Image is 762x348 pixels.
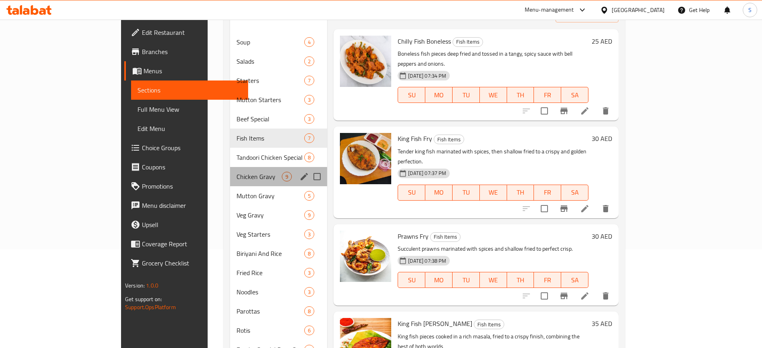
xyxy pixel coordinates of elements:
span: Veg Starters [236,229,304,239]
div: Noodles [236,287,304,297]
div: Beef Special [236,114,304,124]
p: Tender king fish marinated with spices, then shallow fried to a crispy and golden perfection. [398,147,588,167]
span: Coverage Report [142,239,242,249]
span: Mutton Gravy [236,191,304,201]
span: Version: [125,280,145,291]
span: Fish Items [453,37,483,46]
span: SA [564,187,585,198]
div: Tandoori Chicken Special8 [230,148,327,167]
span: 7 [305,77,314,84]
div: Fish Items7 [230,129,327,148]
span: TH [510,274,531,286]
div: Starters7 [230,71,327,90]
span: 8 [305,154,314,161]
a: Edit Menu [131,119,248,138]
div: Fish Items [430,232,461,242]
span: Biriyani And Rice [236,249,304,258]
div: Veg Gravy [236,210,304,220]
div: Mutton Starters [236,95,304,105]
span: SU [401,274,422,286]
span: [DATE] 07:34 PM [405,72,449,80]
button: delete [596,286,615,306]
span: MO [428,187,449,198]
div: [GEOGRAPHIC_DATA] [612,6,665,14]
span: Select to update [536,200,553,217]
div: Biriyani And Rice8 [230,244,327,263]
button: TH [507,87,534,103]
div: items [304,326,314,335]
div: items [304,268,314,278]
span: Rotis [236,326,304,335]
span: Branches [142,47,242,56]
button: SU [398,87,425,103]
a: Coverage Report [124,234,248,253]
span: WE [483,187,504,198]
div: items [304,95,314,105]
a: Edit menu item [580,106,590,116]
div: Starters [236,76,304,85]
span: TH [510,187,531,198]
div: Salads2 [230,52,327,71]
a: Edit menu item [580,291,590,301]
button: TH [507,185,534,201]
button: TU [453,185,480,201]
button: WE [480,185,507,201]
span: Coupons [142,162,242,172]
a: Branches [124,42,248,61]
div: items [304,249,314,258]
span: Prawns Fry [398,230,428,242]
span: FR [537,274,558,286]
div: Salads [236,56,304,66]
span: Fish Items [431,232,460,241]
span: 8 [305,250,314,257]
div: Rotis6 [230,321,327,340]
p: Boneless fish pieces deep fried and tossed in a tangy, spicy sauce with bell peppers and onions. [398,49,588,69]
span: Full Menu View [137,105,242,114]
div: Soup4 [230,32,327,52]
div: items [304,114,314,124]
div: Fish Items [474,320,504,329]
button: SU [398,185,425,201]
button: SA [561,87,588,103]
span: 7 [305,135,314,142]
span: Soup [236,37,304,47]
a: Menus [124,61,248,80]
div: Chicken Gravy [236,172,282,181]
span: Tandoori Chicken Special [236,153,304,162]
span: Sections [137,85,242,95]
span: 9 [282,173,291,181]
span: Choice Groups [142,143,242,153]
span: Parottas [236,306,304,316]
span: 3 [305,288,314,296]
span: 1.0.0 [146,280,158,291]
div: Mutton Gravy5 [230,186,327,205]
span: TU [456,274,477,286]
span: SU [401,187,422,198]
div: items [282,172,292,181]
span: FR [537,187,558,198]
span: WE [483,89,504,101]
span: 3 [305,231,314,238]
span: [DATE] 07:37 PM [405,169,449,177]
span: 6 [305,327,314,334]
button: Branch-specific-item [554,286,574,306]
button: SU [398,272,425,288]
div: items [304,287,314,297]
div: items [304,37,314,47]
div: items [304,191,314,201]
button: FR [534,87,561,103]
span: 5 [305,192,314,200]
span: 3 [305,269,314,277]
span: 4 [305,38,314,46]
button: delete [596,101,615,121]
div: Fish Items [434,135,464,144]
a: Grocery Checklist [124,253,248,273]
a: Edit Restaurant [124,23,248,42]
button: MO [425,185,453,201]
